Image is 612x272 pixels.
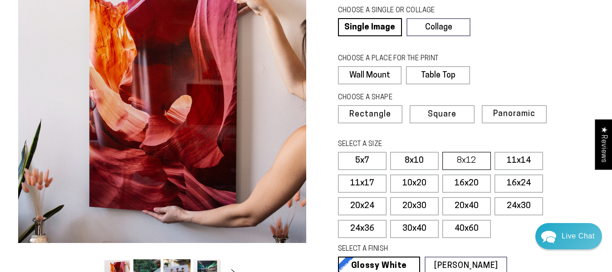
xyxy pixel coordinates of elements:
div: Click to open Judge.me floating reviews tab [595,119,612,170]
div: Chat widget toggle [535,223,602,249]
label: 30x40 [390,220,439,238]
legend: CHOOSE A SINGLE OR COLLAGE [338,6,462,16]
label: 11x17 [338,175,387,193]
legend: CHOOSE A PLACE FOR THE PRINT [338,54,462,64]
legend: SELECT A FINISH [338,244,488,254]
span: Rectangle [349,111,391,119]
label: 40x60 [442,220,491,238]
legend: SELECT A SIZE [338,140,488,150]
span: Panoramic [493,110,535,118]
label: 8x10 [390,152,439,170]
div: Contact Us Directly [562,223,595,249]
label: Table Top [406,66,470,84]
label: 20x24 [338,197,387,215]
a: Single Image [338,18,402,36]
label: 16x20 [442,175,491,193]
legend: CHOOSE A SHAPE [338,93,463,103]
label: Wall Mount [338,66,402,84]
label: 5x7 [338,152,387,170]
label: 24x30 [494,197,543,215]
label: 8x12 [442,152,491,170]
label: 24x36 [338,220,387,238]
label: 11x14 [494,152,543,170]
span: Square [428,111,456,119]
a: Collage [406,18,470,36]
label: 16x24 [494,175,543,193]
label: 20x30 [390,197,439,215]
label: 10x20 [390,175,439,193]
label: 20x40 [442,197,491,215]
